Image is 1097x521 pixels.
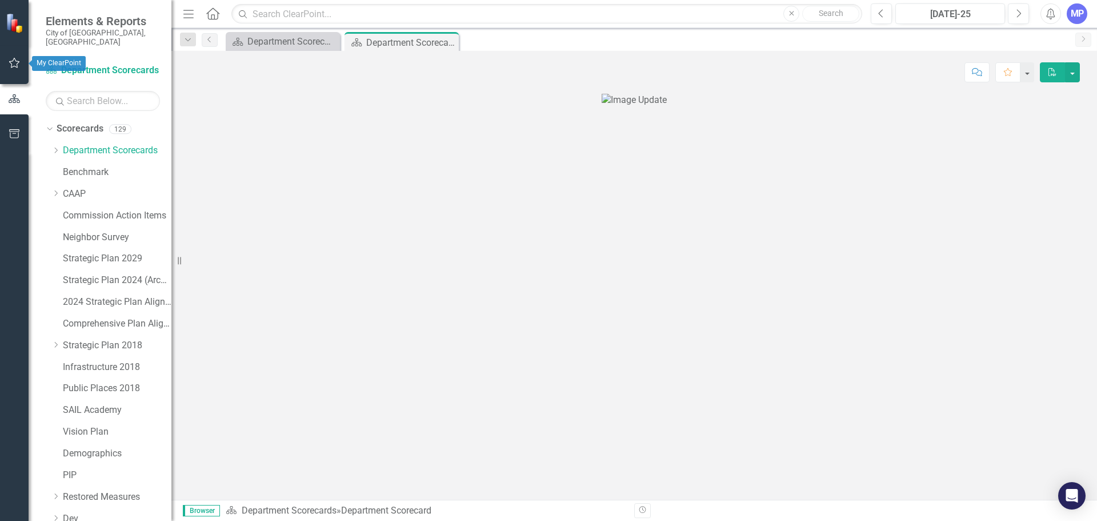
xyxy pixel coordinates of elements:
div: » [226,504,626,518]
div: [DATE]-25 [899,7,1001,21]
span: Elements & Reports [46,14,160,28]
div: 129 [109,124,131,134]
a: Neighbor Survey [63,231,171,244]
a: Vision Plan [63,425,171,439]
a: Strategic Plan 2029 [63,252,171,265]
span: Search [819,9,843,18]
div: Department Scorecard [366,35,456,50]
span: Browser [183,505,220,516]
a: Comprehensive Plan Alignment [63,317,171,331]
input: Search Below... [46,91,160,111]
small: City of [GEOGRAPHIC_DATA], [GEOGRAPHIC_DATA] [46,28,160,47]
div: Department Scorecard [341,505,431,516]
a: Department Scorecard [229,34,337,49]
a: CAAP [63,188,171,201]
a: Strategic Plan 2024 (Archive) [63,274,171,287]
div: Department Scorecard [247,34,337,49]
a: Strategic Plan 2018 [63,339,171,352]
a: Benchmark [63,166,171,179]
a: Department Scorecards [46,64,160,77]
input: Search ClearPoint... [231,4,862,24]
button: [DATE]-25 [895,3,1005,24]
img: ClearPoint Strategy [6,13,26,33]
a: Department Scorecards [63,144,171,157]
a: Scorecards [57,122,103,136]
a: SAIL Academy [63,404,171,417]
a: Department Scorecards [242,505,337,516]
a: Public Places 2018 [63,382,171,395]
a: Commission Action Items [63,209,171,222]
a: Infrastructure 2018 [63,361,171,374]
div: Open Intercom Messenger [1058,482,1086,510]
a: 2024 Strategic Plan Alignment [63,296,171,309]
img: Image Update [602,94,667,107]
a: PIP [63,469,171,482]
button: Search [802,6,859,22]
div: My ClearPoint [32,56,86,71]
a: Demographics [63,447,171,460]
button: MP [1067,3,1087,24]
a: Restored Measures [63,491,171,504]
